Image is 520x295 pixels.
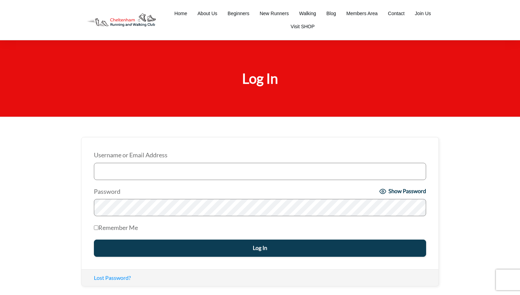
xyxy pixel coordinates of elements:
[94,150,426,161] label: Username or Email Address
[174,9,187,18] a: Home
[260,9,289,18] a: New Runners
[94,274,131,281] a: Lost Password?
[299,9,316,18] a: Walking
[94,225,98,230] input: Remember Me
[228,9,249,18] a: Beginners
[242,70,278,87] span: Log In
[379,188,426,195] button: Show Password
[346,9,378,18] a: Members Area
[94,186,377,197] label: Password
[415,9,431,18] a: Join Us
[388,189,426,194] span: Show Password
[326,9,336,18] a: Blog
[81,9,161,32] img: Decathlon
[94,240,426,257] input: Log In
[197,9,217,18] a: About Us
[388,9,404,18] a: Contact
[94,222,138,233] label: Remember Me
[291,22,315,31] a: Visit SHOP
